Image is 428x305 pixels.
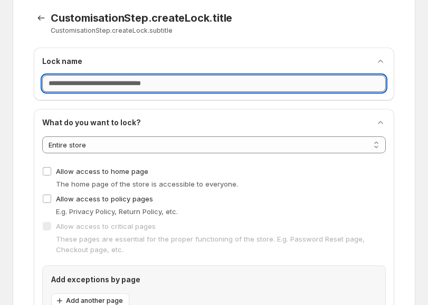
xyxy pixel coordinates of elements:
[42,117,141,128] h2: What do you want to lock?
[56,195,153,203] span: Allow access to policy pages
[42,56,82,67] h2: Lock name
[56,235,365,254] span: These pages are essential for the proper functioning of the store. E.g. Password Reset page, Chec...
[51,12,232,24] span: CustomisationStep.createLock.title
[66,297,123,305] span: Add another page
[56,207,178,216] span: E.g. Privacy Policy, Return Policy, etc.
[56,167,148,175] span: Allow access to home page
[51,26,311,35] p: CustomisationStep.createLock.subtitle
[56,180,238,188] span: The home page of the store is accessible to everyone.
[34,11,49,25] button: CustomisationStep.backToTemplates
[51,274,377,285] h2: Add exceptions by page
[56,222,156,230] span: Allow access to critical pages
